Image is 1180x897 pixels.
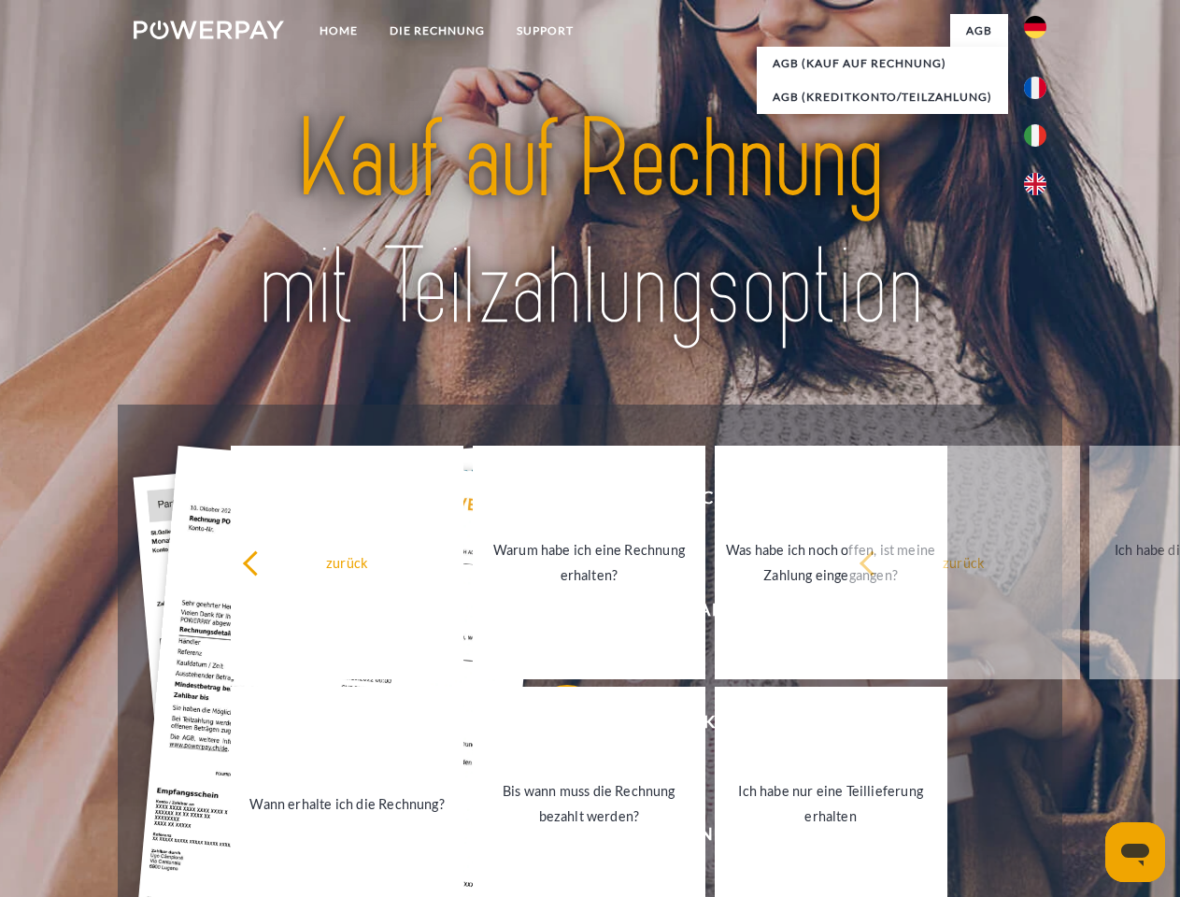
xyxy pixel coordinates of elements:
[859,549,1069,575] div: zurück
[484,537,694,588] div: Warum habe ich eine Rechnung erhalten?
[1024,77,1046,99] img: fr
[950,14,1008,48] a: agb
[757,47,1008,80] a: AGB (Kauf auf Rechnung)
[134,21,284,39] img: logo-powerpay-white.svg
[242,790,452,816] div: Wann erhalte ich die Rechnung?
[484,778,694,829] div: Bis wann muss die Rechnung bezahlt werden?
[304,14,374,48] a: Home
[726,778,936,829] div: Ich habe nur eine Teillieferung erhalten
[1024,124,1046,147] img: it
[242,549,452,575] div: zurück
[1024,16,1046,38] img: de
[726,537,936,588] div: Was habe ich noch offen, ist meine Zahlung eingegangen?
[715,446,947,679] a: Was habe ich noch offen, ist meine Zahlung eingegangen?
[374,14,501,48] a: DIE RECHNUNG
[178,90,1002,358] img: title-powerpay_de.svg
[1024,173,1046,195] img: en
[1105,822,1165,882] iframe: Schaltfläche zum Öffnen des Messaging-Fensters
[501,14,590,48] a: SUPPORT
[757,80,1008,114] a: AGB (Kreditkonto/Teilzahlung)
